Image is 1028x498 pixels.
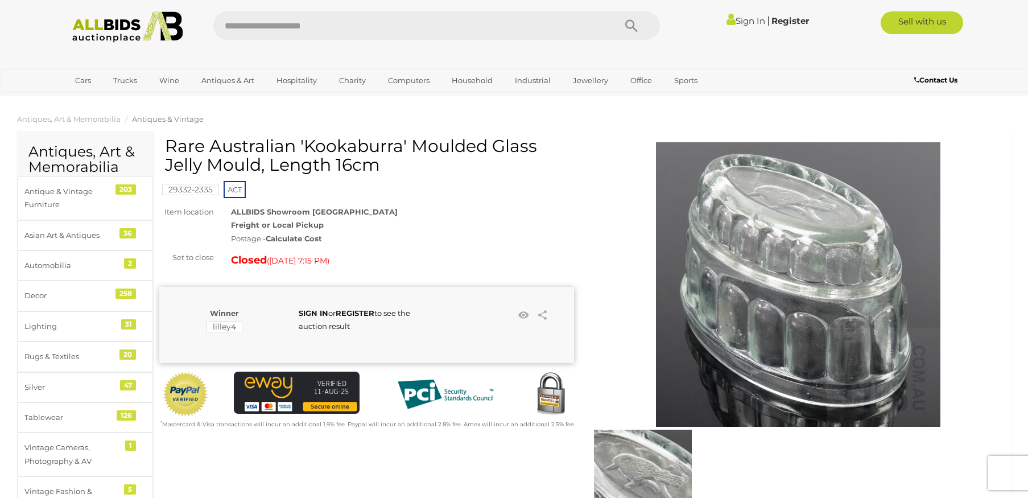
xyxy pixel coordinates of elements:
a: SIGN IN [299,308,328,318]
a: Contact Us [914,74,960,87]
a: Antique & Vintage Furniture 203 [17,176,153,220]
img: PCI DSS compliant [389,372,502,417]
div: 258 [115,289,136,299]
div: Rugs & Textiles [24,350,118,363]
a: Sports [667,71,705,90]
small: Mastercard & Visa transactions will incur an additional 1.9% fee. Paypal will incur an additional... [160,421,575,428]
a: Household [444,71,500,90]
div: Antique & Vintage Furniture [24,185,118,212]
a: Trucks [106,71,145,90]
mark: lilley4 [207,321,242,332]
div: 126 [117,410,136,421]
div: Silver [24,381,118,394]
div: Decor [24,289,118,302]
a: Vintage Cameras, Photography & AV 1 [17,433,153,476]
button: Search [603,11,660,40]
img: eWAY Payment Gateway [234,372,360,414]
img: Allbids.com.au [66,11,189,43]
h1: Rare Australian 'Kookaburra' Moulded Glass Jelly Mould, Length 16cm [165,137,571,174]
span: [DATE] 7:15 PM [269,256,327,266]
div: 5 [124,484,136,495]
div: Automobilia [24,259,118,272]
div: Item location [151,205,222,219]
a: Industrial [507,71,558,90]
a: Sell with us [881,11,963,34]
a: Register [771,15,809,26]
div: Tablewear [24,411,118,424]
strong: Calculate Cost [266,234,322,243]
div: 47 [120,380,136,390]
b: Contact Us [914,76,957,84]
a: Rugs & Textiles 20 [17,341,153,372]
a: Automobilia 2 [17,250,153,281]
strong: ALLBIDS Showroom [GEOGRAPHIC_DATA] [231,207,398,216]
span: ACT [224,181,246,198]
a: Antiques & Art [194,71,262,90]
div: Postage - [231,232,573,245]
span: | [767,14,770,27]
strong: Closed [231,254,267,266]
b: Winner [210,308,239,318]
a: Sign In [726,15,765,26]
a: 29332-2335 [162,185,219,194]
a: Decor 258 [17,281,153,311]
div: Set to close [151,251,222,264]
a: Asian Art & Antiques 36 [17,220,153,250]
div: Vintage Cameras, Photography & AV [24,441,118,468]
a: REGISTER [336,308,374,318]
span: ( ) [267,256,329,265]
mark: 29332-2335 [162,184,219,195]
strong: Freight or Local Pickup [231,220,324,229]
a: Cars [68,71,98,90]
a: Antiques, Art & Memorabilia [17,114,121,124]
h2: Antiques, Art & Memorabilia [28,144,142,175]
div: 31 [121,319,136,330]
a: Silver 47 [17,372,153,402]
div: 1 [125,441,136,451]
div: 2 [124,258,136,269]
a: Computers [381,71,437,90]
a: Antiques & Vintage [132,114,204,124]
a: [GEOGRAPHIC_DATA] [68,90,163,109]
li: Watch this item [515,307,532,324]
a: Hospitality [269,71,324,90]
a: Lighting 31 [17,311,153,341]
a: Jewellery [565,71,616,90]
a: Office [623,71,659,90]
img: Official PayPal Seal [162,372,209,417]
a: Charity [332,71,373,90]
img: Secured by Rapid SSL [528,372,573,417]
div: 36 [119,228,136,238]
img: Rare Australian 'Kookaburra' Moulded Glass Jelly Mould, Length 16cm [656,142,940,427]
div: 203 [115,184,136,195]
a: Wine [152,71,187,90]
div: Lighting [24,320,118,333]
div: Asian Art & Antiques [24,229,118,242]
div: 20 [119,349,136,360]
a: Tablewear 126 [17,402,153,433]
span: or to see the auction result [299,308,410,331]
